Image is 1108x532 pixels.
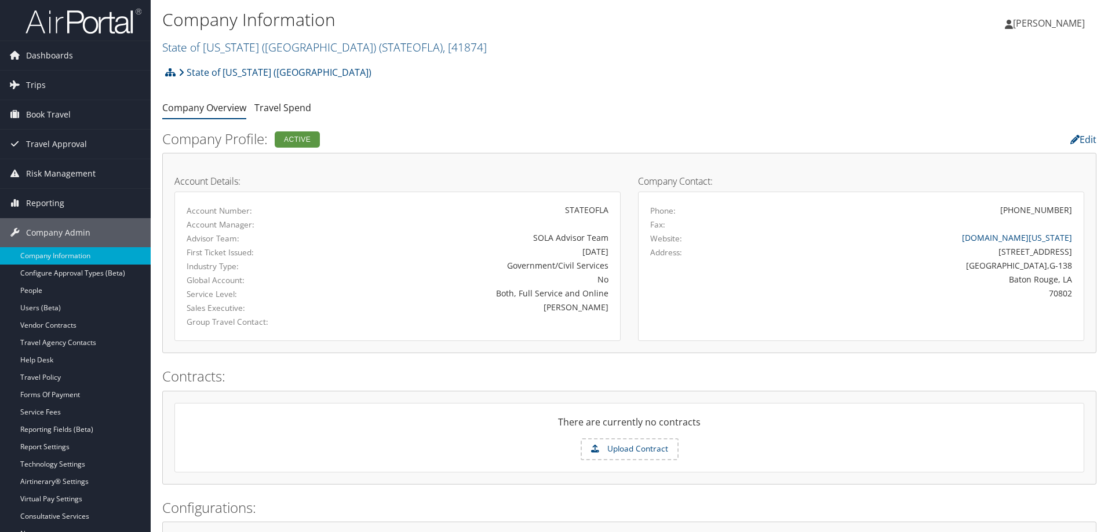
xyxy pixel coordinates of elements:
[760,259,1073,271] div: [GEOGRAPHIC_DATA],G-138
[187,247,316,258] label: First Ticket Issued:
[650,205,676,217] label: Phone:
[26,100,71,129] span: Book Travel
[162,366,1096,386] h2: Contracts:
[26,130,87,159] span: Travel Approval
[443,39,487,55] span: , [ 41874 ]
[178,61,371,84] a: State of [US_STATE] ([GEOGRAPHIC_DATA])
[26,218,90,247] span: Company Admin
[187,288,316,300] label: Service Level:
[760,273,1073,285] div: Baton Rouge, LA
[760,287,1073,299] div: 70802
[187,233,316,244] label: Advisor Team:
[26,159,96,188] span: Risk Management
[650,247,682,258] label: Address:
[1005,6,1096,41] a: [PERSON_NAME]
[254,101,311,114] a: Travel Spend
[582,439,677,459] label: Upload Contract
[162,8,785,32] h1: Company Information
[187,316,316,328] label: Group Travel Contact:
[333,232,608,244] div: SOLA Advisor Team
[333,301,608,313] div: [PERSON_NAME]
[1000,204,1072,216] div: [PHONE_NUMBER]
[187,302,316,314] label: Sales Executive:
[162,39,487,55] a: State of [US_STATE] ([GEOGRAPHIC_DATA])
[187,261,316,272] label: Industry Type:
[162,101,246,114] a: Company Overview
[333,245,608,258] div: [DATE]
[162,129,779,149] h2: Company Profile:
[175,415,1084,438] div: There are currently no contracts
[333,204,608,216] div: STATEOFLA
[333,273,608,285] div: No
[275,131,320,148] div: Active
[650,219,665,230] label: Fax:
[333,259,608,271] div: Government/Civil Services
[760,245,1073,258] div: [STREET_ADDRESS]
[638,177,1084,186] h4: Company Contact:
[962,232,1072,243] a: [DOMAIN_NAME][US_STATE]
[379,39,443,55] span: ( STATEOFLA )
[1070,133,1096,146] a: Edit
[187,274,316,286] label: Global Account:
[26,71,46,100] span: Trips
[650,233,682,244] label: Website:
[26,41,73,70] span: Dashboards
[174,177,621,186] h4: Account Details:
[187,219,316,230] label: Account Manager:
[25,8,141,35] img: airportal-logo.png
[1013,17,1085,30] span: [PERSON_NAME]
[162,498,1096,518] h2: Configurations:
[333,287,608,299] div: Both, Full Service and Online
[26,189,64,218] span: Reporting
[187,205,316,217] label: Account Number:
